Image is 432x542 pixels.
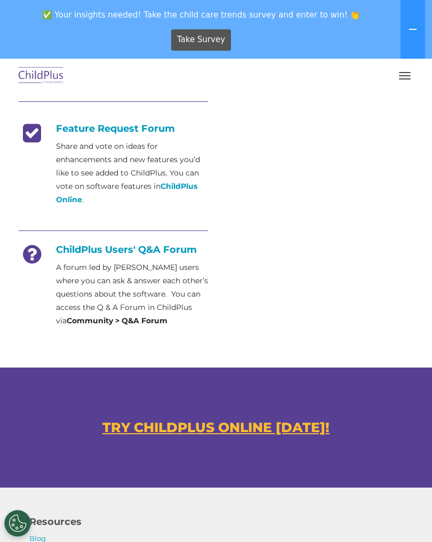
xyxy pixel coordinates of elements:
h4: Resources [29,514,403,529]
span: ✅ Your insights needed! Take the child care trends survey and enter to win! 👏 [4,4,398,25]
h4: Feature Request Forum [19,123,208,134]
a: TRY CHILDPLUS ONLINE [DATE]! [102,419,330,435]
p: Share and vote on ideas for enhancements and new features you’d like to see added to ChildPlus. Y... [56,140,208,206]
a: Take Survey [171,29,231,51]
img: ChildPlus by Procare Solutions [16,63,66,89]
strong: Community > Q&A Forum [67,316,167,325]
span: Take Survey [177,30,225,49]
button: Cookies Settings [4,510,31,537]
h4: ChildPlus Users' Q&A Forum [19,244,208,256]
p: A forum led by [PERSON_NAME] users where you can ask & answer each other’s questions about the so... [56,261,208,328]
